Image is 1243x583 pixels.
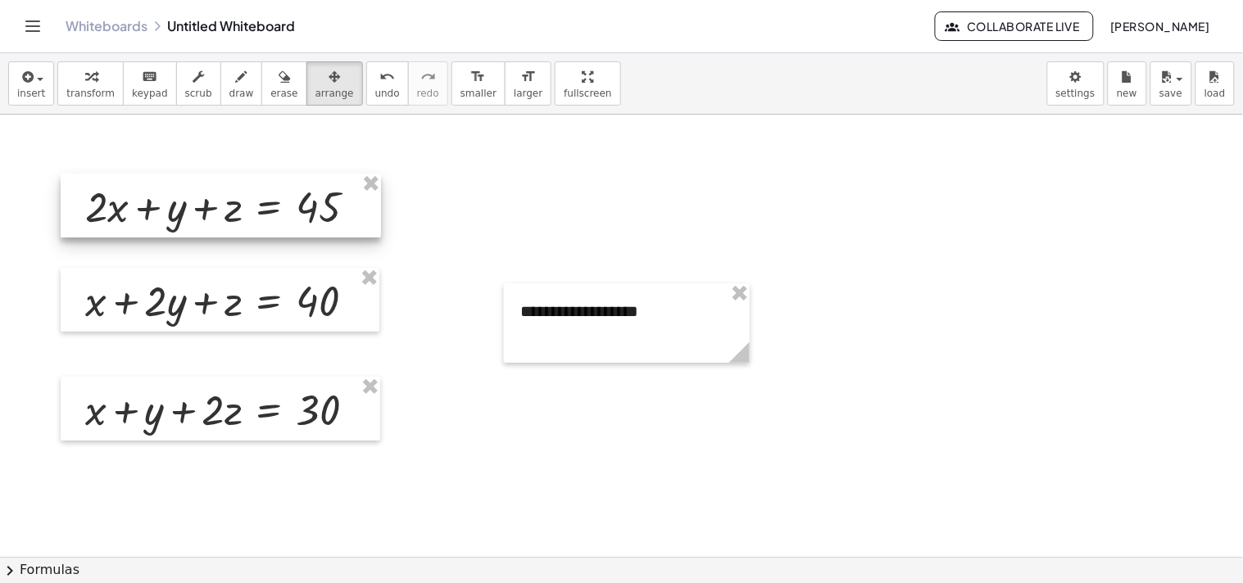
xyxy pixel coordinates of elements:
[315,88,354,99] span: arrange
[366,61,409,106] button: undoundo
[451,61,506,106] button: format_sizesmaller
[375,88,400,99] span: undo
[66,18,147,34] a: Whiteboards
[20,13,46,39] button: Toggle navigation
[123,61,177,106] button: keyboardkeypad
[1056,88,1096,99] span: settings
[420,67,436,87] i: redo
[470,67,486,87] i: format_size
[57,61,124,106] button: transform
[132,88,168,99] span: keypad
[17,88,45,99] span: insert
[270,88,297,99] span: erase
[176,61,221,106] button: scrub
[261,61,306,106] button: erase
[514,88,542,99] span: larger
[1108,61,1147,106] button: new
[1150,61,1192,106] button: save
[949,19,1080,34] span: Collaborate Live
[564,88,611,99] span: fullscreen
[185,88,212,99] span: scrub
[555,61,620,106] button: fullscreen
[1047,61,1105,106] button: settings
[229,88,254,99] span: draw
[142,67,157,87] i: keyboard
[220,61,263,106] button: draw
[306,61,363,106] button: arrange
[1097,11,1223,41] button: [PERSON_NAME]
[935,11,1094,41] button: Collaborate Live
[417,88,439,99] span: redo
[1117,88,1137,99] span: new
[505,61,551,106] button: format_sizelarger
[1195,61,1235,106] button: load
[1159,88,1182,99] span: save
[408,61,448,106] button: redoredo
[8,61,54,106] button: insert
[1110,19,1210,34] span: [PERSON_NAME]
[460,88,497,99] span: smaller
[1204,88,1226,99] span: load
[379,67,395,87] i: undo
[520,67,536,87] i: format_size
[66,88,115,99] span: transform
